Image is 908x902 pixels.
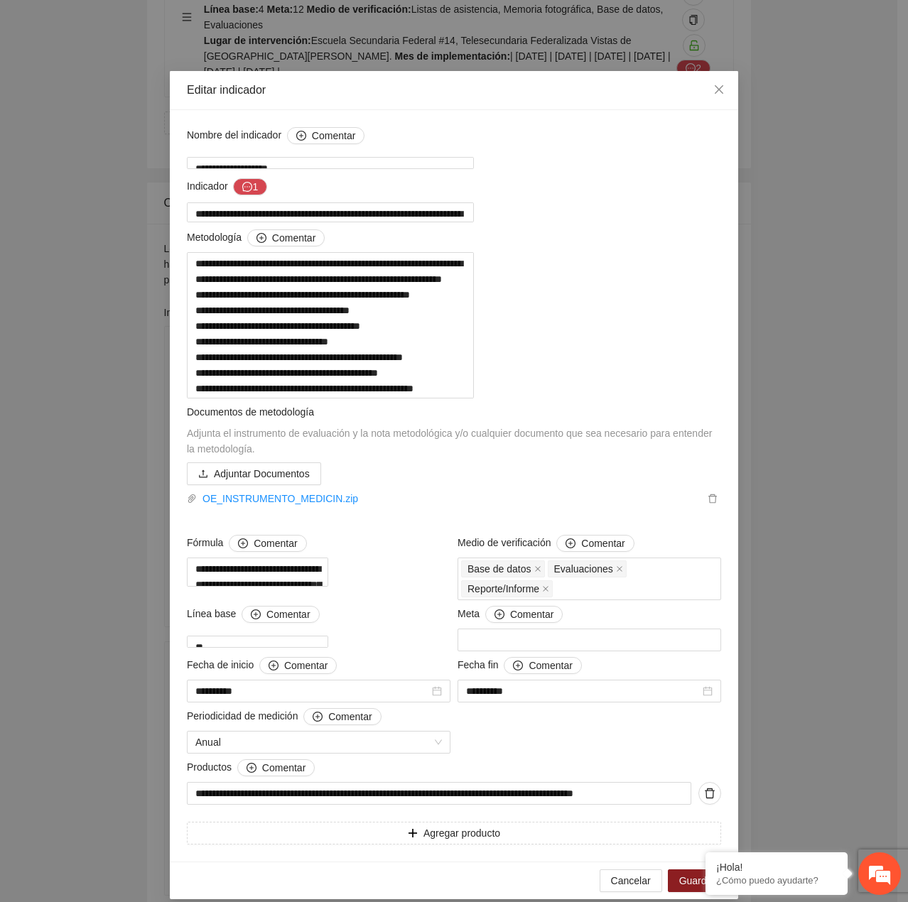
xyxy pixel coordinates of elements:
span: Indicador [187,178,267,195]
div: Chatee con nosotros ahora [74,72,239,91]
span: Evaluaciones [554,561,613,577]
span: Comentar [262,760,306,776]
span: delete [705,494,720,504]
button: delete [704,491,721,506]
span: Adjuntar Documentos [214,466,310,482]
button: uploadAdjuntar Documentos [187,462,321,485]
span: Nombre del indicador [187,127,364,144]
span: plus-circle [247,763,256,774]
span: plus-circle [256,233,266,244]
span: Agregar producto [423,825,500,841]
button: Medio de verificación [556,535,634,552]
span: Evaluaciones [548,560,627,577]
span: Fecha fin [458,657,582,674]
button: Fecha fin [504,657,581,674]
button: Fecha de inicio [259,657,337,674]
span: close [534,565,541,572]
span: uploadAdjuntar Documentos [187,468,321,479]
span: message [242,182,252,193]
span: paper-clip [187,494,197,504]
button: plusAgregar producto [187,822,721,844]
button: Fórmula [229,535,306,552]
button: Periodicidad de medición [303,708,381,725]
button: Cancelar [600,869,662,892]
span: Periodicidad de medición [187,708,382,725]
div: Minimizar ventana de chat en vivo [233,7,267,41]
span: Adjunta el instrumento de evaluación y la nota metodológica y/o cualquier documento que sea neces... [187,428,712,455]
span: Base de datos [461,560,545,577]
span: Metodología [187,229,325,246]
div: Editar indicador [187,82,721,98]
button: Línea base [242,606,319,623]
span: Reporte/Informe [461,580,553,597]
span: Comentar [312,128,355,143]
a: OE_INSTRUMENTO_MEDICIN.zip [197,491,704,506]
span: plus [408,828,418,839]
span: close [713,84,725,95]
span: Productos [187,759,315,776]
span: Base de datos [467,561,531,577]
span: plus-circle [494,609,504,621]
span: plus-circle [566,538,575,550]
span: Comentar [510,607,553,622]
span: plus-circle [251,609,261,621]
span: Estamos en línea. [82,190,196,333]
span: Documentos de metodología [187,406,314,418]
span: Guardar [679,873,715,889]
button: Guardar [668,869,727,892]
span: plus-circle [238,538,248,550]
button: Close [700,71,738,109]
div: ¡Hola! [716,862,837,873]
button: Metodología [247,229,325,246]
span: Comentar [529,658,572,673]
span: Anual [195,732,442,753]
span: Fecha de inicio [187,657,337,674]
button: Productos [237,759,315,776]
span: Comentar [328,709,372,724]
textarea: Escriba su mensaje y pulse “Intro” [7,388,271,438]
span: delete [699,788,720,799]
span: Comentar [284,658,328,673]
span: Comentar [254,536,297,551]
span: Comentar [272,230,315,246]
span: Meta [458,606,563,623]
p: ¿Cómo puedo ayudarte? [716,875,837,886]
button: Nombre del indicador [287,127,364,144]
span: Comentar [581,536,625,551]
span: Medio de verificación [458,535,634,552]
span: plus-circle [269,661,279,672]
span: Cancelar [611,873,651,889]
span: upload [198,469,208,480]
span: plus-circle [513,661,523,672]
span: Línea base [187,606,320,623]
button: Indicador [233,178,267,195]
span: Reporte/Informe [467,581,539,597]
span: close [616,565,623,572]
button: Meta [485,606,563,623]
span: plus-circle [313,712,323,723]
button: delete [698,782,721,805]
span: Fórmula [187,535,307,552]
span: Comentar [266,607,310,622]
span: plus-circle [296,131,306,142]
span: close [542,585,549,592]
